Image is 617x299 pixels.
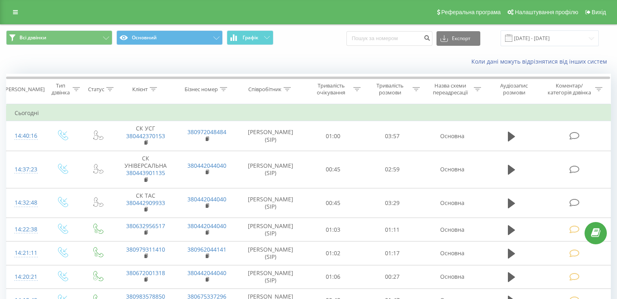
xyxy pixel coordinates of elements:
td: 01:03 [304,218,363,241]
a: 380442370153 [126,132,165,140]
div: [PERSON_NAME] [4,86,45,93]
a: 380979311410 [126,246,165,253]
div: 14:20:21 [15,269,36,285]
div: Клієнт [132,86,148,93]
a: 380962044141 [187,246,226,253]
td: Основна [421,151,483,188]
button: Всі дзвінки [6,30,112,45]
td: Основна [421,188,483,218]
a: 380442044040 [187,269,226,277]
td: Сьогодні [6,105,611,121]
a: Коли дані можуть відрізнятися вiд інших систем [471,58,611,65]
span: Графік [243,35,258,41]
a: 380442044040 [187,195,226,203]
div: Тип дзвінка [51,82,70,96]
td: [PERSON_NAME] (SIP) [238,241,304,265]
td: [PERSON_NAME] (SIP) [238,188,304,218]
td: Основна [421,265,483,288]
div: Бізнес номер [185,86,218,93]
td: 03:29 [363,188,421,218]
span: Вихід [592,9,606,15]
div: 14:32:48 [15,195,36,211]
span: Всі дзвінки [19,34,46,41]
input: Пошук за номером [346,31,432,46]
a: 380442909933 [126,199,165,207]
td: 01:02 [304,241,363,265]
td: 01:17 [363,241,421,265]
td: СК УСГ [115,121,176,151]
a: 380442044040 [187,222,226,230]
div: 14:21:11 [15,245,36,261]
td: Основна [421,241,483,265]
td: СК УНІВЕРСАЛЬНА [115,151,176,188]
td: [PERSON_NAME] (SIP) [238,151,304,188]
button: Експорт [436,31,480,46]
td: 01:00 [304,121,363,151]
a: 380443901135 [126,169,165,177]
div: Коментар/категорія дзвінка [546,82,593,96]
span: Реферальна програма [441,9,501,15]
div: Тривалість розмови [370,82,411,96]
div: 14:22:38 [15,222,36,237]
a: 380442044040 [187,162,226,169]
a: 380632956517 [126,222,165,230]
div: Співробітник [248,86,282,93]
td: 03:57 [363,121,421,151]
td: 00:27 [363,265,421,288]
div: Статус [88,86,104,93]
td: Основна [421,218,483,241]
td: 01:11 [363,218,421,241]
button: Основний [116,30,223,45]
button: Графік [227,30,273,45]
td: СК ТАС [115,188,176,218]
td: Основна [421,121,483,151]
a: 380672001318 [126,269,165,277]
div: 14:40:16 [15,128,36,144]
a: 380972048484 [187,128,226,136]
span: Налаштування профілю [515,9,578,15]
td: 00:45 [304,188,363,218]
td: 01:06 [304,265,363,288]
td: 00:45 [304,151,363,188]
div: Аудіозапис розмови [490,82,538,96]
div: Тривалість очікування [311,82,352,96]
td: [PERSON_NAME] (SIP) [238,121,304,151]
div: 14:37:23 [15,162,36,177]
td: [PERSON_NAME] (SIP) [238,265,304,288]
td: 02:59 [363,151,421,188]
div: Назва схеми переадресації [429,82,472,96]
td: [PERSON_NAME] (SIP) [238,218,304,241]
